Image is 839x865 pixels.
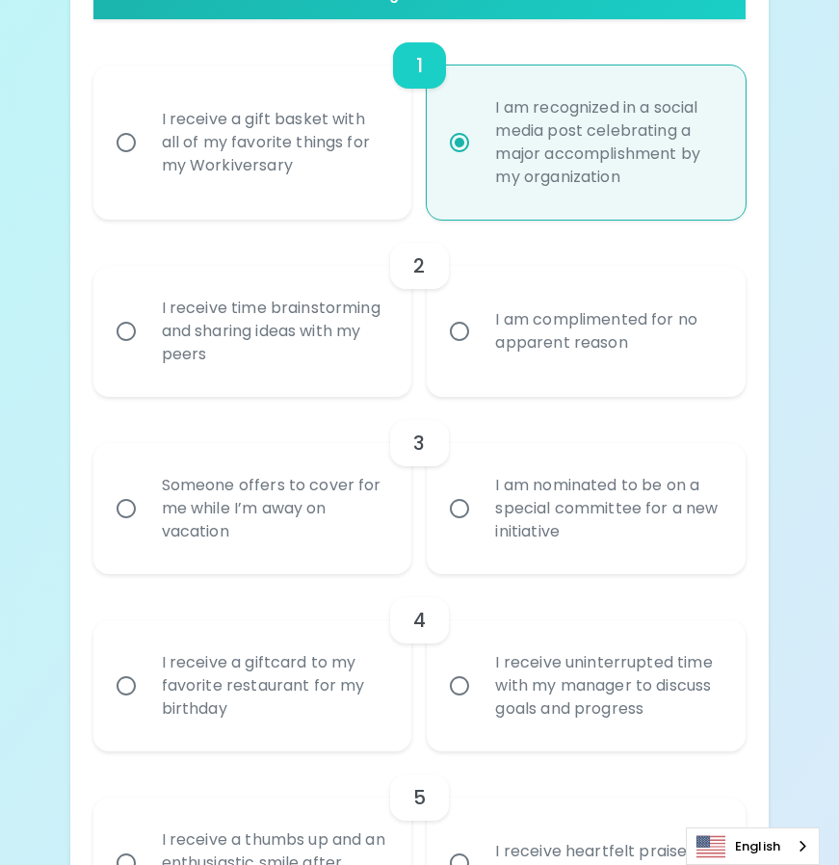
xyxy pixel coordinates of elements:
div: Language [686,827,820,865]
div: choice-group-check [93,19,747,220]
div: I am complimented for no apparent reason [480,285,735,378]
h6: 2 [413,250,425,281]
h6: 1 [416,50,423,81]
div: I am recognized in a social media post celebrating a major accomplishment by my organization [480,73,735,212]
aside: Language selected: English [686,827,820,865]
div: choice-group-check [93,397,747,574]
h6: 3 [413,428,425,459]
h6: 5 [413,782,426,813]
div: I receive uninterrupted time with my manager to discuss goals and progress [480,628,735,744]
div: I receive time brainstorming and sharing ideas with my peers [146,274,402,389]
div: choice-group-check [93,574,747,751]
div: I receive a giftcard to my favorite restaurant for my birthday [146,628,402,744]
div: I am nominated to be on a special committee for a new initiative [480,451,735,566]
div: Someone offers to cover for me while I’m away on vacation [146,451,402,566]
a: English [687,828,819,864]
h6: 4 [413,605,426,636]
div: choice-group-check [93,220,747,397]
div: I receive a gift basket with all of my favorite things for my Workiversary [146,85,402,200]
